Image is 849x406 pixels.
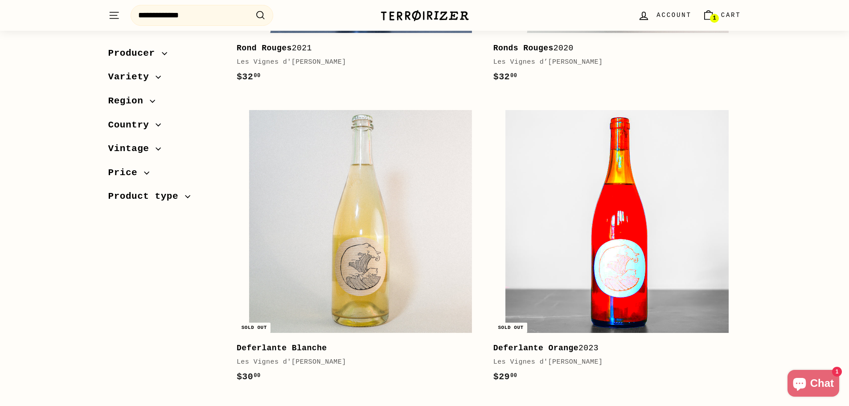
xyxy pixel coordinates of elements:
[656,10,691,20] span: Account
[108,187,222,211] button: Product type
[697,2,746,29] a: Cart
[493,372,517,382] span: $29
[238,323,271,333] div: Sold out
[237,72,261,82] span: $32
[493,44,554,53] b: Ronds Rouges
[713,15,716,21] span: 1
[493,98,741,393] a: Sold out Deferlante Orange2023Les Vignes d'[PERSON_NAME]
[108,141,156,156] span: Vintage
[108,165,144,180] span: Price
[237,344,327,353] b: Deferlante Blanche
[108,118,156,133] span: Country
[254,73,260,79] sup: 00
[108,115,222,139] button: Country
[108,68,222,92] button: Variety
[510,373,517,379] sup: 00
[108,70,156,85] span: Variety
[108,163,222,187] button: Price
[237,42,476,55] div: 2021
[493,57,732,68] div: Les Vignes d’[PERSON_NAME]
[493,357,732,368] div: Les Vignes d'[PERSON_NAME]
[108,94,150,109] span: Region
[237,372,261,382] span: $30
[493,72,517,82] span: $32
[108,46,162,61] span: Producer
[721,10,741,20] span: Cart
[108,139,222,163] button: Vintage
[108,91,222,115] button: Region
[632,2,697,29] a: Account
[494,323,527,333] div: Sold out
[785,370,842,399] inbox-online-store-chat: Shopify online store chat
[237,44,292,53] b: Rond Rouges
[237,57,476,68] div: Les Vignes d'[PERSON_NAME]
[493,42,732,55] div: 2020
[254,373,260,379] sup: 00
[237,98,484,393] a: Sold out Deferlante Blanche Les Vignes d'[PERSON_NAME]
[108,189,185,205] span: Product type
[510,73,517,79] sup: 00
[493,342,732,355] div: 2023
[237,357,476,368] div: Les Vignes d'[PERSON_NAME]
[108,44,222,68] button: Producer
[493,344,578,353] b: Deferlante Orange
